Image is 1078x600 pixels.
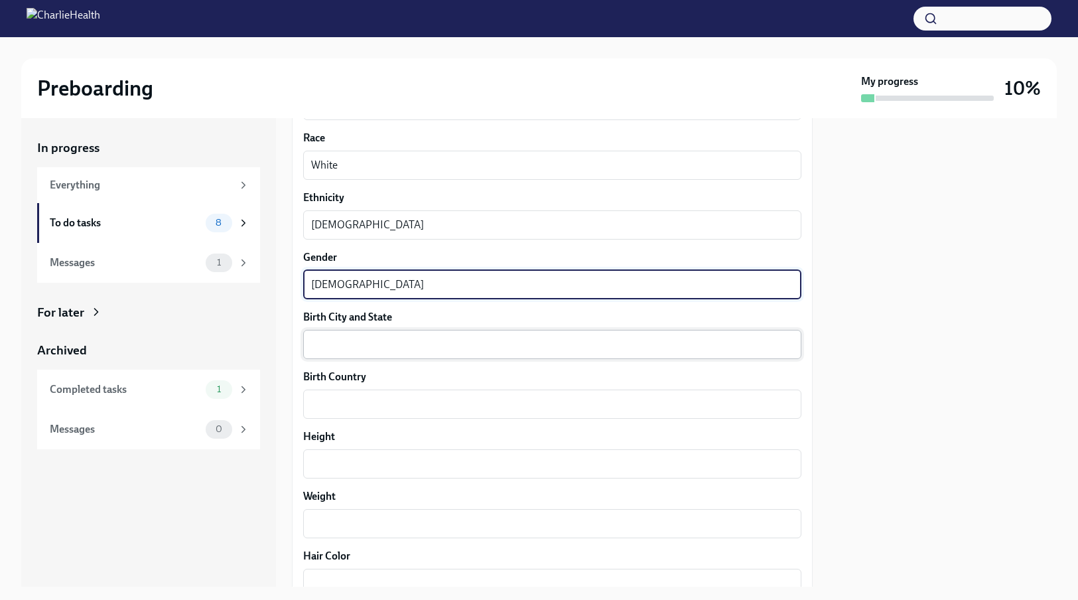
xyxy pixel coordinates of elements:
label: Height [303,429,801,444]
a: In progress [37,139,260,157]
a: For later [37,304,260,321]
a: Everything [37,167,260,203]
strong: My progress [861,74,918,89]
span: 8 [208,218,230,228]
textarea: [DEMOGRAPHIC_DATA] [311,217,793,233]
div: Messages [50,422,200,437]
h3: 10% [1004,76,1041,100]
a: Completed tasks1 [37,370,260,410]
label: Hair Color [303,549,801,563]
label: Race [303,131,801,145]
span: 0 [208,424,230,434]
a: Messages1 [37,243,260,283]
label: Birth City and State [303,310,801,325]
div: Messages [50,256,200,270]
label: Gender [303,250,801,265]
label: Ethnicity [303,190,801,205]
div: Everything [50,178,232,192]
div: To do tasks [50,216,200,230]
textarea: [DEMOGRAPHIC_DATA] [311,277,793,293]
img: CharlieHealth [27,8,100,29]
textarea: White [311,157,793,173]
span: 1 [209,258,229,267]
span: 1 [209,384,229,394]
h2: Preboarding [37,75,153,102]
div: Completed tasks [50,382,200,397]
a: Messages0 [37,410,260,449]
a: Archived [37,342,260,359]
label: Birth Country [303,370,801,384]
a: To do tasks8 [37,203,260,243]
label: Weight [303,489,801,504]
div: For later [37,304,84,321]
